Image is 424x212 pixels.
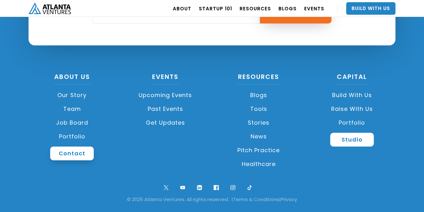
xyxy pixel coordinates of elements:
[215,102,302,116] a: Tools
[215,130,302,143] a: News
[337,72,367,85] a: CAPITAL
[152,72,178,85] a: Events
[309,102,396,116] a: Raise with Us
[212,184,220,192] img: facebook logo
[309,88,396,102] a: Build with us
[122,88,209,102] a: Upcoming Events
[29,116,116,130] a: Job Board
[195,184,204,192] img: linkedin logo
[246,184,254,192] img: tik tok logo
[29,130,116,143] a: Portfolio
[29,88,116,102] a: Our Story
[309,116,396,130] a: Portfolio
[330,133,374,147] a: Studio
[215,143,302,157] a: Pitch Practice
[233,196,279,203] a: Terms & Conditions
[215,116,302,130] a: Stories
[54,72,90,85] a: About US
[29,102,116,116] a: Team
[122,102,209,116] a: Past Events
[215,88,302,102] a: Blogs
[238,72,279,85] a: Resources
[50,147,94,160] a: Contact
[9,196,415,203] div: © 2025 Atlanta Ventures. All rights reserved. | |
[215,157,302,171] a: Healthcare
[178,184,187,192] img: youtube symbol
[346,2,395,15] a: Build With Us
[122,116,209,130] a: Get Updates
[229,184,237,192] img: ig symbol
[281,196,297,203] a: Privacy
